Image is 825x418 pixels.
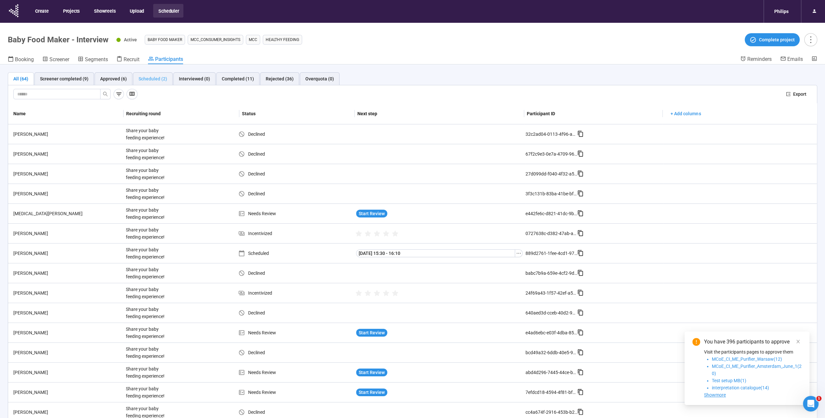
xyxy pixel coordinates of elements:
span: MCoE_CI_ME_Purifier_Amsterdam_June_1(20) [712,364,802,376]
button: Projects [58,4,84,18]
span: star [355,230,362,237]
div: [PERSON_NAME] [11,369,123,376]
div: Share your baby feeding experience! [123,283,172,303]
div: [MEDICAL_DATA][PERSON_NAME] [11,210,123,217]
span: MCoE_CI_ME_Purifier_Warsaw(12) [712,356,782,362]
span: Export [793,91,806,98]
span: star [374,290,380,297]
span: Start Review [359,329,385,336]
button: search [100,89,111,99]
div: Share your baby feeding experience! [123,343,172,362]
div: [PERSON_NAME] [11,309,123,316]
span: star [383,290,389,297]
span: [DATE] 15:30 - 16:10 [359,250,400,257]
span: exclamation-circle [692,338,700,346]
p: Visit the participants pages to approve them [704,348,802,355]
div: Share your baby feeding experience! [123,184,172,203]
div: Share your baby feeding experience! [123,224,172,243]
div: [PERSON_NAME] [11,409,123,416]
div: Share your baby feeding experience! [123,323,172,342]
div: Philips [770,5,792,18]
span: star [392,290,398,297]
div: [PERSON_NAME] [11,170,123,177]
div: 32c2ad04-0113-4f96-a6ef-81e08bad0551 [525,131,577,138]
div: Declined [238,170,353,177]
div: Share your baby feeding experience! [123,363,172,382]
button: Upload [125,4,149,18]
div: Incentivized [238,289,353,297]
div: 640aed3d-cceb-40d2-9deb-7034a3f10634 [525,309,577,316]
span: interpretation catalogue(14) [712,385,769,390]
div: e4ad6ebc-e03f-4dba-8583-98a75d131eb5 [525,329,577,336]
div: Needs Review [238,369,353,376]
button: Showreels [89,4,120,18]
span: Complete project [759,36,795,43]
div: [PERSON_NAME] [11,389,123,396]
div: 889d2761-1fee-4cd1-9715-5b1c9ebeb2d6 [525,250,577,257]
a: Participants [148,56,183,64]
span: more [806,35,815,44]
button: Scheduler [153,4,183,18]
div: Screener completed (9) [40,75,88,82]
div: Needs Review [238,329,353,336]
div: You have 396 participants to approve [704,338,802,346]
div: Declined [238,309,353,316]
a: Screener [42,56,69,64]
th: Participant ID [524,103,663,124]
div: [PERSON_NAME] [11,230,123,237]
span: star [365,290,371,297]
div: [PERSON_NAME] [11,349,123,356]
span: Screener [49,56,69,63]
span: Recruit [124,56,140,63]
div: Declined [238,270,353,277]
span: Reminders [747,56,772,62]
span: search [103,91,108,97]
span: MCC_CONSUMER_INSIGHTS [191,36,240,43]
th: Next step [355,103,524,124]
span: star [365,230,371,237]
div: [PERSON_NAME] [11,270,123,277]
a: Booking [8,56,34,64]
div: Share your baby feeding experience! [123,303,172,323]
span: star [383,230,389,237]
span: Booking [15,56,34,63]
span: Segments [85,56,108,63]
div: Share your baby feeding experience! [123,244,172,263]
div: Share your baby feeding experience! [123,263,172,283]
div: 7efdcd18-4594-4f81-bf66-894df0d27e33 [525,389,577,396]
button: Start Review [356,369,387,376]
div: Declined [238,349,353,356]
button: Start Review [356,388,387,396]
div: Scheduled (2) [139,75,167,82]
div: Declined [238,190,353,197]
button: Complete project [745,33,800,46]
span: + Add columns [671,110,701,117]
span: 1 [816,396,821,401]
span: Test setup MB(1) [712,378,746,383]
div: e442fe6c-d821-41dc-9b95-04f47e8bb5c2 [525,210,577,217]
div: [PERSON_NAME] [11,289,123,297]
div: 24f69a43-1f57-42ef-a55f-355d6d1e6bf5 [525,289,577,297]
div: [PERSON_NAME] [11,250,123,257]
div: [PERSON_NAME] [11,150,123,158]
span: star [374,230,380,237]
span: Showmore [704,392,726,397]
div: Incentivized [238,230,353,237]
div: cc4a674f-2916-453b-b2e7-3dce4e634155 [525,409,577,416]
div: Share your baby feeding experience! [123,124,172,144]
button: more [804,33,817,46]
a: Emails [780,56,803,63]
div: Declined [238,409,353,416]
div: [PERSON_NAME] [11,131,123,138]
span: close [796,339,800,344]
span: Start Review [359,389,385,396]
th: Name [8,103,124,124]
span: export [786,92,791,96]
div: Approved (6) [100,75,127,82]
div: Scheduled [238,250,353,257]
span: Baby food maker [148,36,182,43]
button: Start Review [356,210,387,217]
div: babc7b9a-659e-4cf2-9d81-810efedbe1d8 [525,270,577,277]
iframe: Intercom live chat [803,396,818,411]
div: bcd49a32-6ddb-40e5-9773-48bf8d36017a [525,349,577,356]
